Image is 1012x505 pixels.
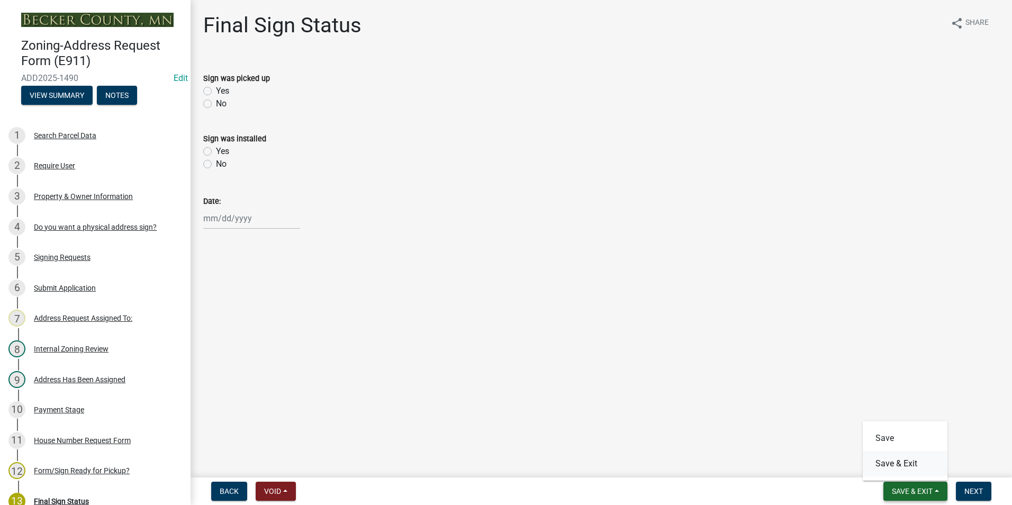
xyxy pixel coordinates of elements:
[34,345,109,353] div: Internal Zoning Review
[174,73,188,83] a: Edit
[203,13,362,38] h1: Final Sign Status
[34,467,130,474] div: Form/Sign Ready for Pickup?
[34,132,96,139] div: Search Parcel Data
[8,432,25,449] div: 11
[216,97,227,110] label: No
[8,310,25,327] div: 7
[34,498,89,505] div: Final Sign Status
[942,13,997,33] button: shareShare
[216,85,229,97] label: Yes
[256,482,296,501] button: Void
[21,86,93,105] button: View Summary
[956,482,991,501] button: Next
[964,487,983,495] span: Next
[863,451,947,476] button: Save & Exit
[97,86,137,105] button: Notes
[8,188,25,205] div: 3
[21,38,182,69] h4: Zoning-Address Request Form (E911)
[34,162,75,169] div: Require User
[21,92,93,100] wm-modal-confirm: Summary
[8,127,25,144] div: 1
[863,421,947,481] div: Save & Exit
[8,249,25,266] div: 5
[203,198,221,205] label: Date:
[8,462,25,479] div: 12
[863,426,947,451] button: Save
[97,92,137,100] wm-modal-confirm: Notes
[8,340,25,357] div: 8
[965,17,989,30] span: Share
[34,437,131,444] div: House Number Request Form
[8,219,25,236] div: 4
[892,487,933,495] span: Save & Exit
[34,254,91,261] div: Signing Requests
[216,158,227,170] label: No
[203,208,300,229] input: mm/dd/yyyy
[34,314,132,322] div: Address Request Assigned To:
[216,145,229,158] label: Yes
[8,279,25,296] div: 6
[21,13,174,27] img: Becker County, Minnesota
[883,482,947,501] button: Save & Exit
[34,223,157,231] div: Do you want a physical address sign?
[8,157,25,174] div: 2
[211,482,247,501] button: Back
[34,193,133,200] div: Property & Owner Information
[203,136,266,143] label: Sign was installed
[34,406,84,413] div: Payment Stage
[8,401,25,418] div: 10
[174,73,188,83] wm-modal-confirm: Edit Application Number
[21,73,169,83] span: ADD2025-1490
[951,17,963,30] i: share
[34,376,125,383] div: Address Has Been Assigned
[203,75,270,83] label: Sign was picked up
[34,284,96,292] div: Submit Application
[8,371,25,388] div: 9
[220,487,239,495] span: Back
[264,487,281,495] span: Void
